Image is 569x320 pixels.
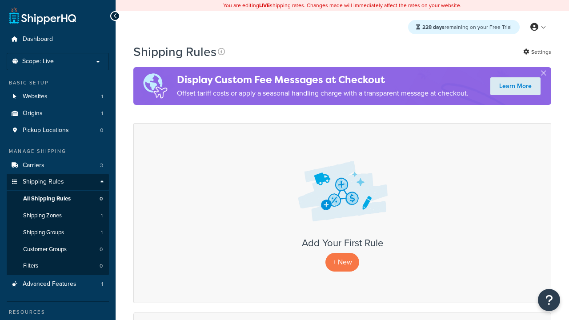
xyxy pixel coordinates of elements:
span: 1 [101,212,103,220]
span: Advanced Features [23,280,76,288]
a: All Shipping Rules 0 [7,191,109,207]
li: Filters [7,258,109,274]
a: ShipperHQ Home [9,7,76,24]
div: Manage Shipping [7,148,109,155]
span: Dashboard [23,36,53,43]
a: Carriers 3 [7,157,109,174]
span: Carriers [23,162,44,169]
strong: 228 days [422,23,445,31]
b: LIVE [259,1,270,9]
span: Filters [23,262,38,270]
a: Shipping Zones 1 [7,208,109,224]
div: remaining on your Free Trial [408,20,520,34]
a: Websites 1 [7,88,109,105]
span: Shipping Groups [23,229,64,236]
span: 3 [100,162,103,169]
span: 1 [101,93,103,100]
span: Shipping Zones [23,212,62,220]
span: 0 [100,246,103,253]
img: duties-banner-06bc72dcb5fe05cb3f9472aba00be2ae8eb53ab6f0d8bb03d382ba314ac3c341.png [133,67,177,105]
span: Websites [23,93,48,100]
span: 1 [101,280,103,288]
a: Shipping Groups 1 [7,224,109,241]
li: Shipping Groups [7,224,109,241]
li: Shipping Rules [7,174,109,275]
span: Scope: Live [22,58,54,65]
div: Basic Setup [7,79,109,87]
div: Resources [7,308,109,316]
span: Origins [23,110,43,117]
a: Shipping Rules [7,174,109,190]
a: Filters 0 [7,258,109,274]
li: Websites [7,88,109,105]
li: All Shipping Rules [7,191,109,207]
button: Open Resource Center [538,289,560,311]
span: 0 [100,127,103,134]
a: Origins 1 [7,105,109,122]
span: 1 [101,110,103,117]
a: Dashboard [7,31,109,48]
li: Pickup Locations [7,122,109,139]
a: Settings [523,46,551,58]
a: Advanced Features 1 [7,276,109,292]
a: Learn More [490,77,541,95]
li: Customer Groups [7,241,109,258]
span: 0 [100,262,103,270]
span: Shipping Rules [23,178,64,186]
span: Customer Groups [23,246,67,253]
h1: Shipping Rules [133,43,216,60]
span: All Shipping Rules [23,195,71,203]
a: Customer Groups 0 [7,241,109,258]
li: Carriers [7,157,109,174]
p: Offset tariff costs or apply a seasonal handling charge with a transparent message at checkout. [177,87,469,100]
li: Origins [7,105,109,122]
span: 1 [101,229,103,236]
a: Pickup Locations 0 [7,122,109,139]
h4: Display Custom Fee Messages at Checkout [177,72,469,87]
span: 0 [100,195,103,203]
li: Shipping Zones [7,208,109,224]
p: + New [325,253,359,271]
span: Pickup Locations [23,127,69,134]
h3: Add Your First Rule [143,238,542,248]
li: Advanced Features [7,276,109,292]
